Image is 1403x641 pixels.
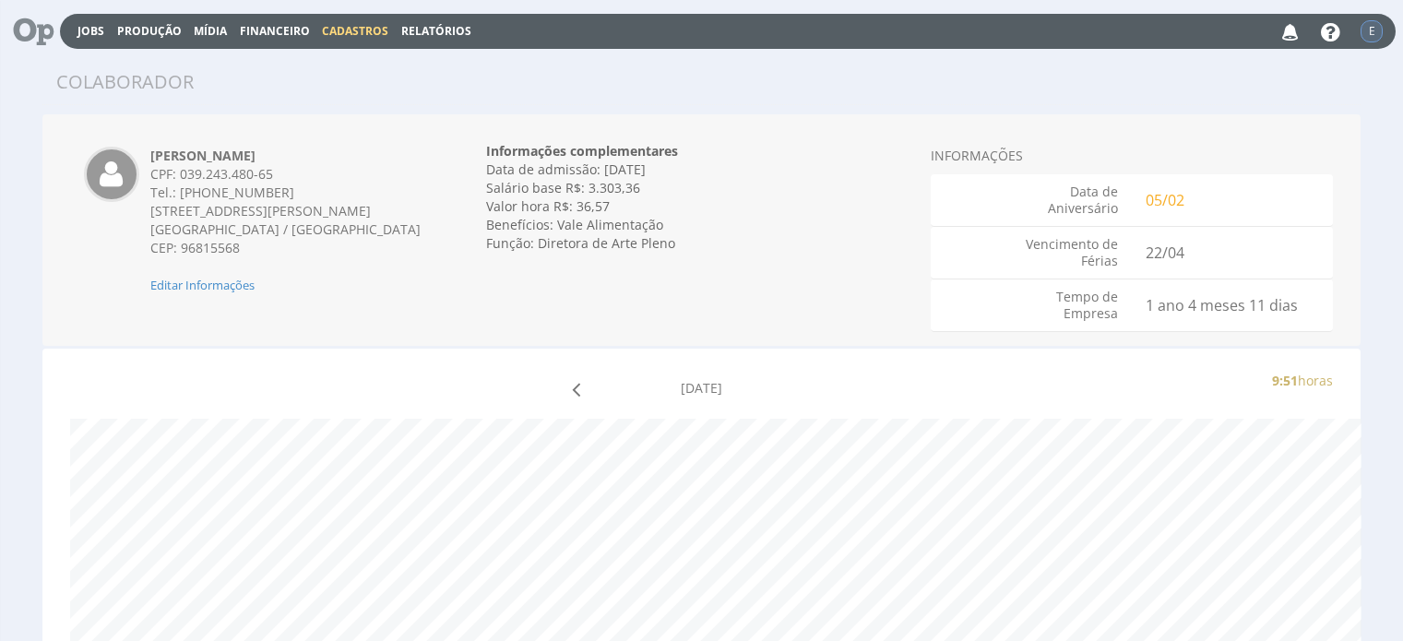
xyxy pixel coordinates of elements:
[112,22,187,40] button: Produção
[77,23,104,39] a: Jobs
[322,23,388,39] span: Cadastros
[1360,19,1384,43] button: E
[401,23,471,39] a: Relatórios
[931,236,1132,269] div: Vencimento de Férias
[150,220,421,238] span: [GEOGRAPHIC_DATA] / [GEOGRAPHIC_DATA]
[316,22,394,40] button: Cadastros
[1361,20,1383,42] div: E
[188,22,232,40] button: Mídia
[117,23,182,39] a: Produção
[1132,236,1333,269] div: 22/04
[240,23,310,39] a: Financeiro
[1272,372,1298,389] b: 9:51
[486,142,678,160] strong: Informações complementares
[931,147,1334,165] div: INFORMAÇÕES
[396,22,477,40] button: Relatórios
[931,184,1132,217] div: Data de Aniversário
[56,68,194,96] div: Colaborador
[150,147,256,164] strong: [PERSON_NAME]
[931,289,1132,322] div: Tempo de Empresa
[486,234,917,253] div: Função: Diretora de Arte Pleno
[681,379,722,398] label: [DATE]
[150,239,240,256] span: CEP: 96815568
[1132,184,1333,217] div: 05/02
[486,216,917,234] div: Benefícios: Vale Alimentação
[72,22,110,40] button: Jobs
[150,184,424,202] div: Tel.: [PHONE_NUMBER]
[486,160,917,179] div: Data de admissão: [DATE]
[194,23,227,39] a: Mídia
[150,277,255,293] span: Clique para editar informações cadastrais do colaborador
[917,372,1348,390] div: horas
[486,179,917,197] div: Salário base R$: 3.303,36
[150,202,371,220] span: [STREET_ADDRESS][PERSON_NAME]
[486,197,917,216] div: Valor hora R$: 36,57
[150,165,424,184] div: CPF: 039.243.480-65
[234,22,315,40] button: Financeiro
[1132,289,1333,322] div: 1 ano 4 meses 11 dias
